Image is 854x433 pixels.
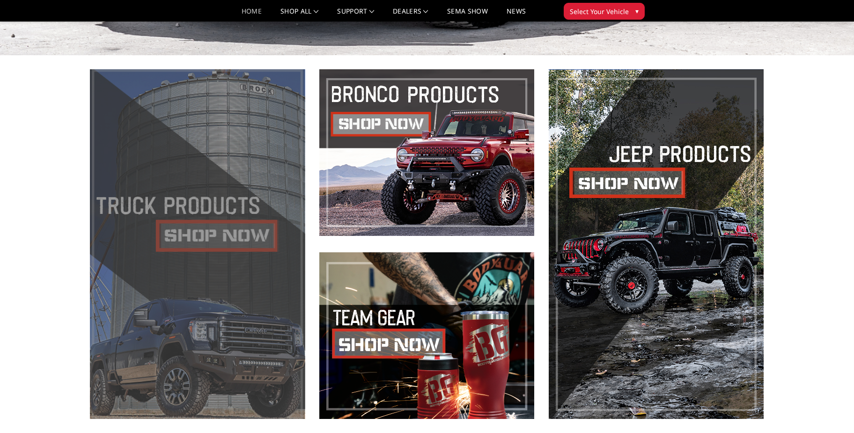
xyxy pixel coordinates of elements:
a: SEMA Show [447,8,488,22]
iframe: Chat Widget [807,388,854,433]
a: Dealers [393,8,428,22]
a: Home [242,8,262,22]
a: shop all [280,8,318,22]
a: Support [337,8,374,22]
span: ▾ [635,6,639,16]
button: Select Your Vehicle [564,3,645,20]
a: News [507,8,526,22]
span: Select Your Vehicle [570,7,629,16]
